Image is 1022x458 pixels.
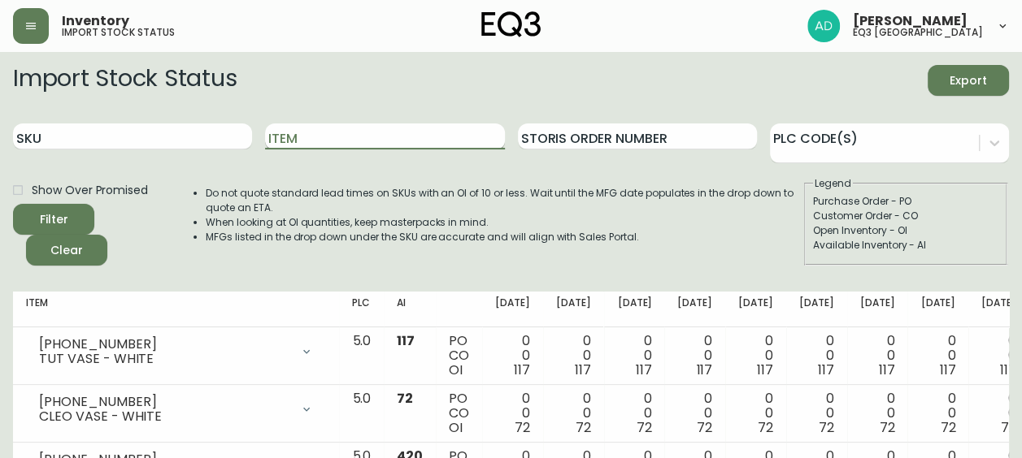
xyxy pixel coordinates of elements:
[495,334,530,378] div: 0 0
[397,331,415,350] span: 117
[847,292,908,327] th: [DATE]
[757,361,773,379] span: 117
[819,418,834,437] span: 72
[981,391,1016,435] div: 0 0
[339,327,384,385] td: 5.0
[928,65,1009,96] button: Export
[40,210,68,230] div: Filter
[339,385,384,443] td: 5.0
[543,292,604,327] th: [DATE]
[813,223,998,238] div: Open Inventory - OI
[941,71,996,91] span: Export
[813,238,998,253] div: Available Inventory - AI
[13,204,94,235] button: Filter
[62,28,175,37] h5: import stock status
[813,209,998,223] div: Customer Order - CO
[1001,418,1016,437] span: 72
[339,292,384,327] th: PLC
[860,334,895,378] div: 0 0
[449,391,469,435] div: PO CO
[62,15,129,28] span: Inventory
[677,391,712,435] div: 0 0
[853,28,983,37] h5: eq3 [GEOGRAPHIC_DATA]
[799,334,834,378] div: 0 0
[813,194,998,209] div: Purchase Order - PO
[939,361,955,379] span: 117
[206,230,802,244] li: MFGs listed in the drop down under the SKU are accurate and will align with Sales Portal.
[1000,361,1016,379] span: 117
[384,292,436,327] th: AI
[495,391,530,435] div: 0 0
[818,361,834,379] span: 117
[32,182,148,199] span: Show Over Promised
[26,334,326,369] div: [PHONE_NUMBER]TUT VASE - WHITE
[920,391,955,435] div: 0 0
[481,11,541,37] img: logo
[604,292,665,327] th: [DATE]
[206,215,802,230] li: When looking at OI quantities, keep masterpacks in mind.
[13,65,237,96] h2: Import Stock Status
[799,391,834,435] div: 0 0
[26,235,107,266] button: Clear
[575,361,591,379] span: 117
[697,418,712,437] span: 72
[907,292,968,327] th: [DATE]
[981,334,1016,378] div: 0 0
[853,15,968,28] span: [PERSON_NAME]
[39,240,94,261] span: Clear
[449,418,463,437] span: OI
[879,361,895,379] span: 117
[482,292,543,327] th: [DATE]
[515,418,530,437] span: 72
[617,334,652,378] div: 0 0
[696,361,712,379] span: 117
[664,292,725,327] th: [DATE]
[576,418,591,437] span: 72
[39,409,290,424] div: CLEO VASE - WHITE
[813,176,853,191] legend: Legend
[39,395,290,409] div: [PHONE_NUMBER]
[556,391,591,435] div: 0 0
[449,361,463,379] span: OI
[636,361,652,379] span: 117
[920,334,955,378] div: 0 0
[738,334,773,378] div: 0 0
[449,334,469,378] div: PO CO
[39,352,290,366] div: TUT VASE - WHITE
[940,418,955,437] span: 72
[556,334,591,378] div: 0 0
[807,10,840,42] img: 308eed972967e97254d70fe596219f44
[13,292,339,327] th: Item
[637,418,652,437] span: 72
[39,337,290,352] div: [PHONE_NUMBER]
[397,389,413,408] span: 72
[26,391,326,427] div: [PHONE_NUMBER]CLEO VASE - WHITE
[860,391,895,435] div: 0 0
[206,186,802,215] li: Do not quote standard lead times on SKUs with an OI of 10 or less. Wait until the MFG date popula...
[677,334,712,378] div: 0 0
[880,418,895,437] span: 72
[725,292,786,327] th: [DATE]
[758,418,773,437] span: 72
[617,391,652,435] div: 0 0
[514,361,530,379] span: 117
[786,292,847,327] th: [DATE]
[738,391,773,435] div: 0 0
